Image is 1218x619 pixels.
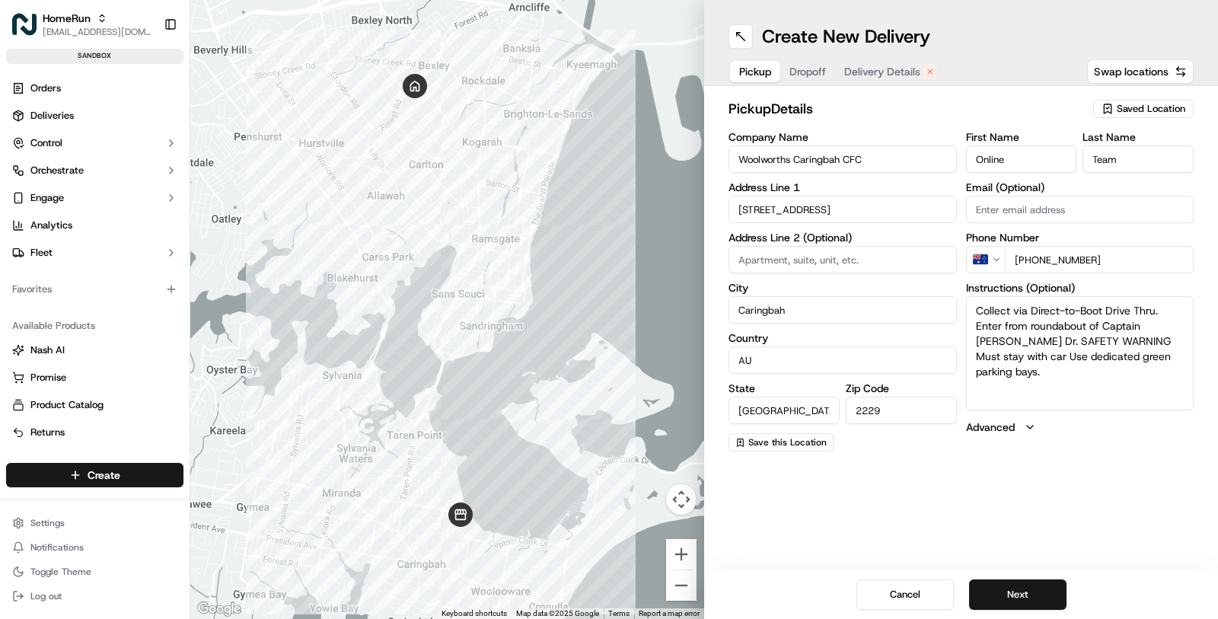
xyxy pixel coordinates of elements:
[30,398,104,412] span: Product Catalog
[639,609,700,617] a: Report a map error
[666,570,697,601] button: Zoom out
[15,14,46,45] img: Nash
[856,579,954,610] button: Cancel
[729,196,957,223] input: Enter address
[966,420,1015,435] label: Advanced
[846,383,957,394] label: Zip Code
[12,371,177,384] a: Promise
[6,463,183,487] button: Create
[442,608,507,619] button: Keyboard shortcuts
[6,512,183,534] button: Settings
[6,420,183,445] button: Returns
[6,213,183,238] a: Analytics
[6,104,183,128] a: Deliveries
[126,276,132,289] span: •
[6,241,183,265] button: Fleet
[47,235,123,247] span: [PERSON_NAME]
[969,579,1067,610] button: Next
[129,341,141,353] div: 💻
[6,393,183,417] button: Product Catalog
[966,420,1194,435] button: Advanced
[966,132,1077,142] label: First Name
[739,64,771,79] span: Pickup
[1087,59,1194,84] button: Swap locations
[40,97,274,113] input: Got a question? Start typing here...
[966,145,1077,173] input: Enter first name
[47,276,123,289] span: [PERSON_NAME]
[729,433,834,451] button: Save this Location
[789,64,826,79] span: Dropoff
[107,376,184,388] a: Powered byPylon
[6,537,183,558] button: Notifications
[729,282,957,293] label: City
[966,232,1194,243] label: Phone Number
[666,539,697,570] button: Zoom in
[30,246,53,260] span: Fleet
[1005,246,1194,273] input: Enter phone number
[729,98,1084,120] h2: pickup Details
[15,60,277,85] p: Welcome 👋
[15,341,27,353] div: 📗
[966,282,1194,293] label: Instructions (Optional)
[6,158,183,183] button: Orchestrate
[6,277,183,302] div: Favorites
[30,136,62,150] span: Control
[30,371,66,384] span: Promise
[194,599,244,619] img: Google
[30,164,84,177] span: Orchestrate
[30,426,65,439] span: Returns
[666,484,697,515] button: Map camera controls
[729,232,957,243] label: Address Line 2 (Optional)
[6,186,183,210] button: Engage
[846,397,957,424] input: Enter zip code
[30,81,61,95] span: Orders
[30,109,74,123] span: Deliveries
[6,338,183,362] button: Nash AI
[30,517,65,529] span: Settings
[30,590,62,602] span: Log out
[259,149,277,168] button: Start new chat
[608,609,630,617] a: Terms (opens in new tab)
[9,333,123,361] a: 📗Knowledge Base
[236,194,277,212] button: See all
[30,340,116,355] span: Knowledge Base
[6,131,183,155] button: Control
[1094,64,1169,79] span: Swap locations
[12,343,177,357] a: Nash AI
[30,219,72,232] span: Analytics
[966,182,1194,193] label: Email (Optional)
[144,340,244,355] span: API Documentation
[151,377,184,388] span: Pylon
[32,145,59,172] img: 9188753566659_6852d8bf1fb38e338040_72.png
[729,132,957,142] label: Company Name
[15,221,40,245] img: Masood Aslam
[729,397,840,424] input: Enter state
[88,467,120,483] span: Create
[729,333,957,343] label: Country
[729,383,840,394] label: State
[6,561,183,582] button: Toggle Theme
[30,343,65,357] span: Nash AI
[30,541,84,554] span: Notifications
[729,346,957,374] input: Enter country
[729,145,957,173] input: Enter company name
[748,436,827,448] span: Save this Location
[966,196,1194,223] input: Enter email address
[844,64,920,79] span: Delivery Details
[30,566,91,578] span: Toggle Theme
[729,296,957,324] input: Enter city
[12,426,177,439] a: Returns
[123,333,250,361] a: 💻API Documentation
[12,12,37,37] img: HomeRun
[6,49,183,64] div: sandbox
[15,197,102,209] div: Past conversations
[6,585,183,607] button: Log out
[6,76,183,101] a: Orders
[15,145,43,172] img: 1736555255976-a54dd68f-1ca7-489b-9aae-adbdc363a1c4
[966,296,1194,410] textarea: Collect via Direct-to-Boot Drive Thru. Enter from roundabout of Captain [PERSON_NAME] Dr. SAFETY ...
[516,609,599,617] span: Map data ©2025 Google
[30,191,64,205] span: Engage
[6,6,158,43] button: HomeRunHomeRun[EMAIL_ADDRESS][DOMAIN_NAME]
[43,26,151,38] button: [EMAIL_ADDRESS][DOMAIN_NAME]
[1093,98,1194,120] button: Saved Location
